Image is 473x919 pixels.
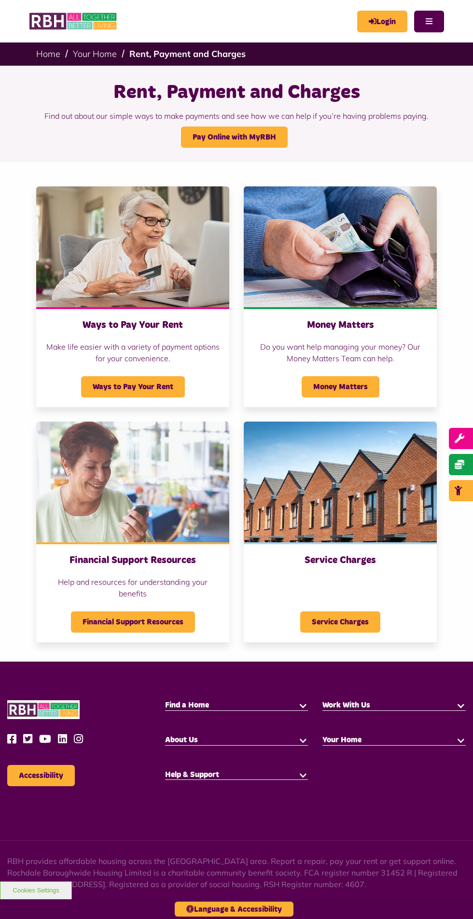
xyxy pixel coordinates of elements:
[36,48,60,59] a: Home
[81,376,185,397] span: Ways to Pay Your Rent
[12,80,461,105] h1: Rent, Payment and Charges
[181,127,288,148] a: Pay Online with MyRBH
[46,554,220,566] h3: Financial Support Resources
[430,876,473,919] iframe: Netcall Web Assistant for live chat
[244,422,437,642] a: Service Charges Service Charges
[7,765,75,786] button: Accessibility
[46,576,220,599] p: Help and resources for understanding your benefits
[414,11,444,32] button: Navigation
[29,10,118,33] img: RBH
[244,422,437,542] img: RBH homes in Lower Falinge with a blue sky
[357,11,407,32] a: MyRBH
[165,736,198,744] span: About Us
[46,341,220,364] p: Make life easier with a variety of payment options for your convenience.
[302,376,379,397] span: Money Matters
[253,554,427,566] h3: Service Charges
[46,319,220,331] h3: Ways to Pay Your Rent
[165,771,219,778] span: Help & Support
[175,902,293,917] button: Language & Accessibility
[36,422,229,642] a: Financial Support Resources Help and resources for understanding your benefits Financial Support ...
[7,855,466,890] p: RBH provides affordable housing across the [GEOGRAPHIC_DATA] area. Report a repair, pay your rent...
[165,701,209,709] span: Find a Home
[253,319,427,331] h3: Money Matters
[36,422,229,542] img: 200284549 001
[71,611,195,633] span: Financial Support Resources
[244,186,437,407] a: Money Matters Do you want help managing your money? Our Money Matters Team can help. Money Matters
[12,105,461,127] p: Find out about our simple ways to make payments and see how we can help if you’re having problems...
[7,700,80,719] img: RBH
[322,701,370,709] span: Work With Us
[300,611,380,633] span: Service Charges
[36,186,229,307] img: Old Woman Paying Bills Online J745CDU
[322,736,362,744] span: Your Home
[73,48,117,59] a: Your Home
[253,341,427,364] p: Do you want help managing your money? Our Money Matters Team can help.
[36,186,229,407] a: Ways to Pay Your Rent Make life easier with a variety of payment options for your convenience. Wa...
[244,186,437,307] img: Money 1
[129,48,246,59] a: Rent, Payment and Charges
